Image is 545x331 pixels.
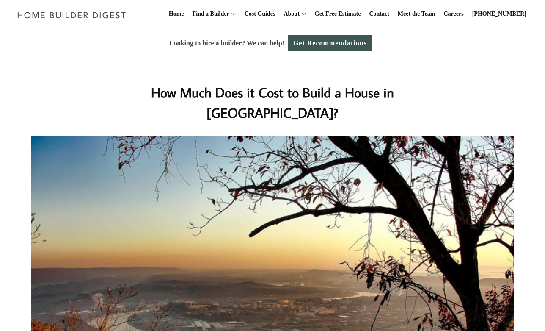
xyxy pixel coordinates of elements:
[104,82,441,123] h1: How Much Does it Cost to Build a House in [GEOGRAPHIC_DATA]?
[189,0,229,28] a: Find a Builder
[469,0,530,28] a: [PHONE_NUMBER]
[311,0,364,28] a: Get Free Estimate
[440,0,467,28] a: Careers
[280,0,299,28] a: About
[241,0,279,28] a: Cost Guides
[165,0,187,28] a: Home
[394,0,439,28] a: Meet the Team
[14,7,130,23] img: Home Builder Digest
[366,0,392,28] a: Contact
[288,35,372,51] a: Get Recommendations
